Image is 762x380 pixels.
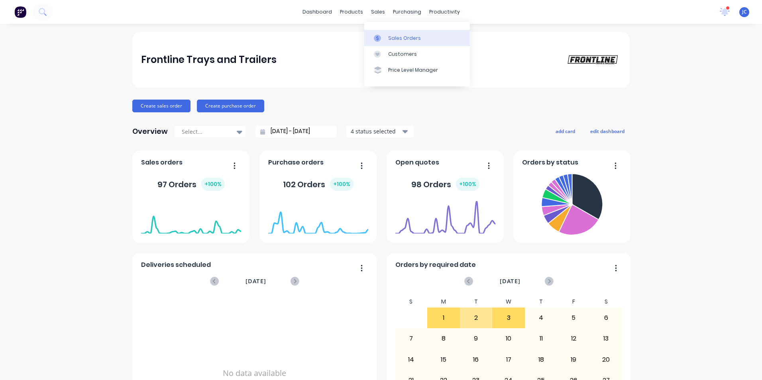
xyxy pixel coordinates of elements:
[460,350,492,370] div: 16
[388,51,417,58] div: Customers
[492,296,525,308] div: W
[157,178,225,191] div: 97 Orders
[428,329,460,349] div: 8
[565,53,621,66] img: Frontline Trays and Trailers
[395,260,476,270] span: Orders by required date
[411,178,479,191] div: 98 Orders
[14,6,26,18] img: Factory
[590,350,622,370] div: 20
[268,158,324,167] span: Purchase orders
[428,308,460,328] div: 1
[460,296,493,308] div: T
[395,158,439,167] span: Open quotes
[197,100,264,112] button: Create purchase order
[500,277,520,286] span: [DATE]
[364,30,470,46] a: Sales Orders
[550,126,580,136] button: add card
[425,6,464,18] div: productivity
[525,308,557,328] div: 4
[493,329,524,349] div: 10
[395,329,427,349] div: 7
[493,350,524,370] div: 17
[456,178,479,191] div: + 100 %
[336,6,367,18] div: products
[346,125,414,137] button: 4 status selected
[389,6,425,18] div: purchasing
[427,296,460,308] div: M
[330,178,354,191] div: + 100 %
[299,6,336,18] a: dashboard
[388,67,438,74] div: Price Level Manager
[428,350,460,370] div: 15
[351,127,401,135] div: 4 status selected
[141,52,277,68] div: Frontline Trays and Trailers
[557,296,590,308] div: F
[141,158,183,167] span: Sales orders
[245,277,266,286] span: [DATE]
[395,296,428,308] div: S
[367,6,389,18] div: sales
[395,350,427,370] div: 14
[525,296,558,308] div: T
[585,126,630,136] button: edit dashboard
[742,8,747,16] span: JC
[460,329,492,349] div: 9
[590,296,623,308] div: S
[590,308,622,328] div: 6
[460,308,492,328] div: 2
[132,100,190,112] button: Create sales order
[493,308,524,328] div: 3
[522,158,578,167] span: Orders by status
[525,350,557,370] div: 18
[141,260,211,270] span: Deliveries scheduled
[132,123,168,139] div: Overview
[525,329,557,349] div: 11
[558,329,589,349] div: 12
[388,35,421,42] div: Sales Orders
[590,329,622,349] div: 13
[558,350,589,370] div: 19
[558,308,589,328] div: 5
[364,46,470,62] a: Customers
[364,62,470,78] a: Price Level Manager
[283,178,354,191] div: 102 Orders
[201,178,225,191] div: + 100 %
